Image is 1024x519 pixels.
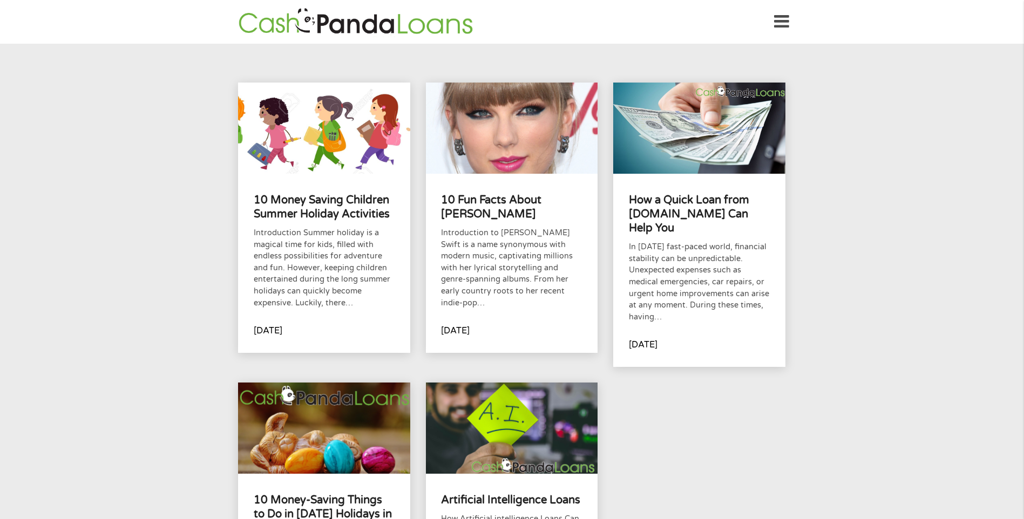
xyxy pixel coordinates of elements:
[254,193,395,222] h4: 10 Money Saving Children Summer Holiday Activities
[629,193,770,236] h4: How a Quick Loan from [DOMAIN_NAME] Can Help You
[426,83,598,353] a: 10 Fun Facts About [PERSON_NAME]Introduction to [PERSON_NAME] Swift is a name synonymous with mod...
[441,493,582,507] h4: Artificial Intelligence Loans
[235,6,476,37] img: GetLoanNow Logo
[441,324,470,337] p: [DATE]
[629,338,657,351] p: [DATE]
[629,241,770,323] p: In [DATE] fast-paced world, financial stability can be unpredictable. Unexpected expenses such as...
[441,193,582,222] h4: 10 Fun Facts About [PERSON_NAME]
[441,227,582,309] p: Introduction to [PERSON_NAME] Swift is a name synonymous with modern music, captivating millions ...
[254,227,395,309] p: Introduction Summer holiday is a magical time for kids, filled with endless possibilities for adv...
[613,83,785,367] a: How a Quick Loan from [DOMAIN_NAME] Can Help YouIn [DATE] fast-paced world, financial stability c...
[238,83,410,353] a: 10 Money Saving Children Summer Holiday ActivitiesIntroduction Summer holiday is a magical time f...
[254,324,282,337] p: [DATE]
